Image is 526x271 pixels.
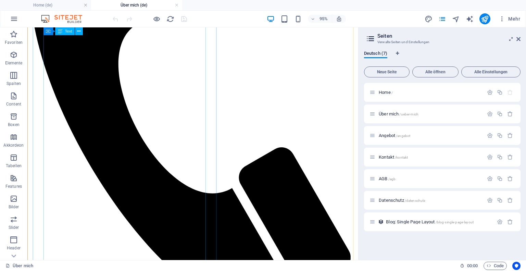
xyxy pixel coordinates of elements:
div: Über mich/ueber-mich [377,112,484,116]
div: AGB/agb [377,176,484,181]
div: Duplizieren [497,89,503,95]
span: Klick, um Seite zu öffnen [379,176,396,181]
button: Alle Einstellungen [461,66,521,77]
div: Entfernen [507,111,513,117]
p: Features [5,184,22,189]
i: Seite neu laden [166,15,174,23]
i: Navigator [452,15,460,23]
div: Die Startseite kann nicht gelöscht werden [507,89,513,95]
button: Code [484,262,507,270]
button: reload [166,15,174,23]
i: Bei Größenänderung Zoomstufe automatisch an das gewählte Gerät anpassen. [336,16,342,22]
img: Editor Logo [39,15,91,23]
button: Neue Seite [364,66,410,77]
div: Home/ [377,90,484,95]
p: Bilder [9,204,19,210]
button: navigator [452,15,460,23]
span: /agb [388,177,396,181]
div: Entfernen [507,176,513,182]
button: Mehr [496,13,523,24]
div: Entfernen [507,219,513,225]
div: Blog: Single Page Layout/blog-single-page-layout [384,220,493,224]
span: Alle öffnen [415,70,455,74]
p: Boxen [8,122,20,127]
p: Content [6,101,21,107]
span: : [472,263,473,268]
span: Deutsch (7) [364,49,387,59]
span: Klick, um Seite zu öffnen [379,90,393,95]
p: Elemente [5,60,23,66]
div: Entfernen [507,154,513,160]
span: /ueber-mich [399,112,418,116]
h6: Session-Zeit [460,262,478,270]
span: /angebot [396,134,410,138]
div: Duplizieren [497,111,503,117]
span: Klick, um Seite zu öffnen [379,155,408,160]
span: /datenschutz [405,199,426,202]
span: Mehr [499,15,520,22]
div: Entfernen [507,197,513,203]
p: Favoriten [5,40,23,45]
div: Sprachen-Tabs [364,51,521,64]
i: Seiten (Strg+Alt+S) [438,15,446,23]
div: Duplizieren [497,176,503,182]
div: Datenschutz/datenschutz [377,198,484,202]
span: Klick, um Seite zu öffnen [379,111,418,116]
div: Einstellungen [487,154,493,160]
span: /blog-single-page-layout [436,220,474,224]
h2: Seiten [377,33,521,39]
div: Kontakt/kontakt [377,155,484,159]
h4: Über mich (de) [91,1,182,9]
i: AI Writer [466,15,474,23]
span: Text [65,29,72,33]
div: Einstellungen [497,219,503,225]
span: Klick, um Seite zu öffnen [379,133,410,138]
span: Klick, um Seite zu öffnen [386,219,474,224]
button: design [425,15,433,23]
button: 95% [308,15,332,23]
span: /kontakt [395,156,408,159]
div: Duplizieren [497,133,503,138]
button: Klicke hier, um den Vorschau-Modus zu verlassen [152,15,161,23]
div: Duplizieren [497,197,503,203]
span: Neue Seite [367,70,406,74]
p: Spalten [7,81,21,86]
button: pages [438,15,447,23]
i: Design (Strg+Alt+Y) [425,15,433,23]
div: Einstellungen [487,111,493,117]
span: Klick, um Seite zu öffnen [379,198,425,203]
button: text_generator [466,15,474,23]
span: Code [487,262,504,270]
div: Einstellungen [487,133,493,138]
h3: Verwalte Seiten und Einstellungen [377,39,507,45]
button: Usercentrics [512,262,521,270]
div: Entfernen [507,133,513,138]
p: Tabellen [6,163,22,169]
span: Alle Einstellungen [464,70,517,74]
p: Slider [9,225,19,230]
div: Angebot/angebot [377,133,484,138]
i: Veröffentlichen [481,15,489,23]
a: Klick, um Auswahl aufzuheben. Doppelklick öffnet Seitenverwaltung [5,262,33,270]
p: Header [7,245,21,251]
button: publish [479,13,490,24]
div: Einstellungen [487,197,493,203]
h6: 95% [318,15,329,23]
div: Dieses Layout wird als Template für alle Einträge dieser Collection genutzt (z.B. ein Blog Post).... [378,219,384,225]
span: / [391,91,393,95]
span: 00 00 [467,262,478,270]
div: Duplizieren [497,154,503,160]
button: Alle öffnen [412,66,459,77]
div: Einstellungen [487,89,493,95]
p: Akkordeon [3,143,24,148]
div: Einstellungen [487,176,493,182]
